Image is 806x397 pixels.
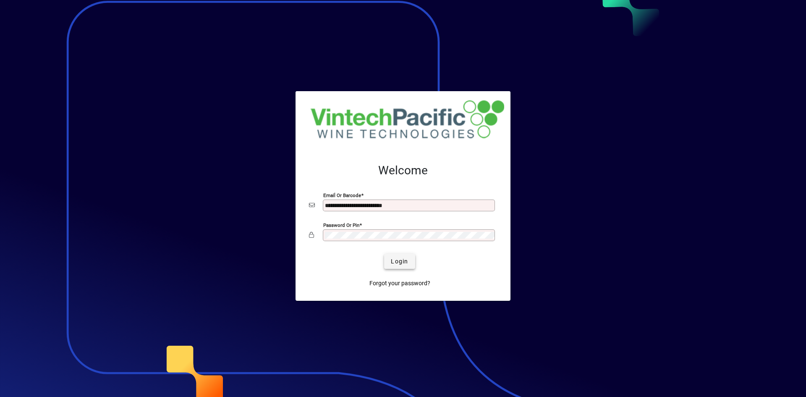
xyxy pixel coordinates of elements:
[366,276,434,291] a: Forgot your password?
[391,257,408,266] span: Login
[309,163,497,178] h2: Welcome
[323,192,361,198] mat-label: Email or Barcode
[369,279,430,288] span: Forgot your password?
[384,254,415,269] button: Login
[323,222,359,228] mat-label: Password or Pin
